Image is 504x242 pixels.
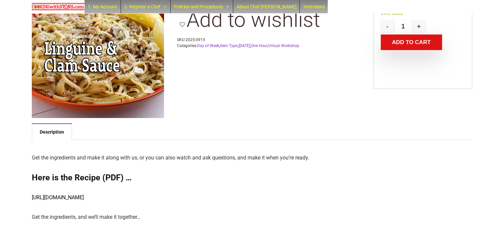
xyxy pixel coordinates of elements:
[32,124,72,140] a: Description
[381,70,465,82] iframe: PayPal
[32,173,473,183] h2: Here is the Recipe (PDF) …
[412,20,426,33] button: +
[177,37,364,43] span: SKU:
[268,43,299,48] a: Virtual Workshop
[220,43,238,48] a: Item Type
[31,3,84,11] img: Chef Paula's Cooking With Stars
[186,37,205,42] span: 2025-0915
[381,20,394,33] button: -
[32,212,473,222] p: Get the ingredients, and we’ll make it together…
[394,20,412,33] input: Qty
[238,43,250,48] a: [DATE]
[32,153,473,162] p: Get the ingredients and make it along with us, or you can also watch and ask questions, and make ...
[32,194,84,201] a: [URL][DOMAIN_NAME]
[177,43,364,49] span: Categories: , , , ,
[381,55,465,67] iframe: PayPal Message 1
[197,43,219,48] a: Day of Week
[381,11,465,16] p: 24 in stock
[251,43,267,48] a: One Hour
[381,34,442,50] button: Add to cart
